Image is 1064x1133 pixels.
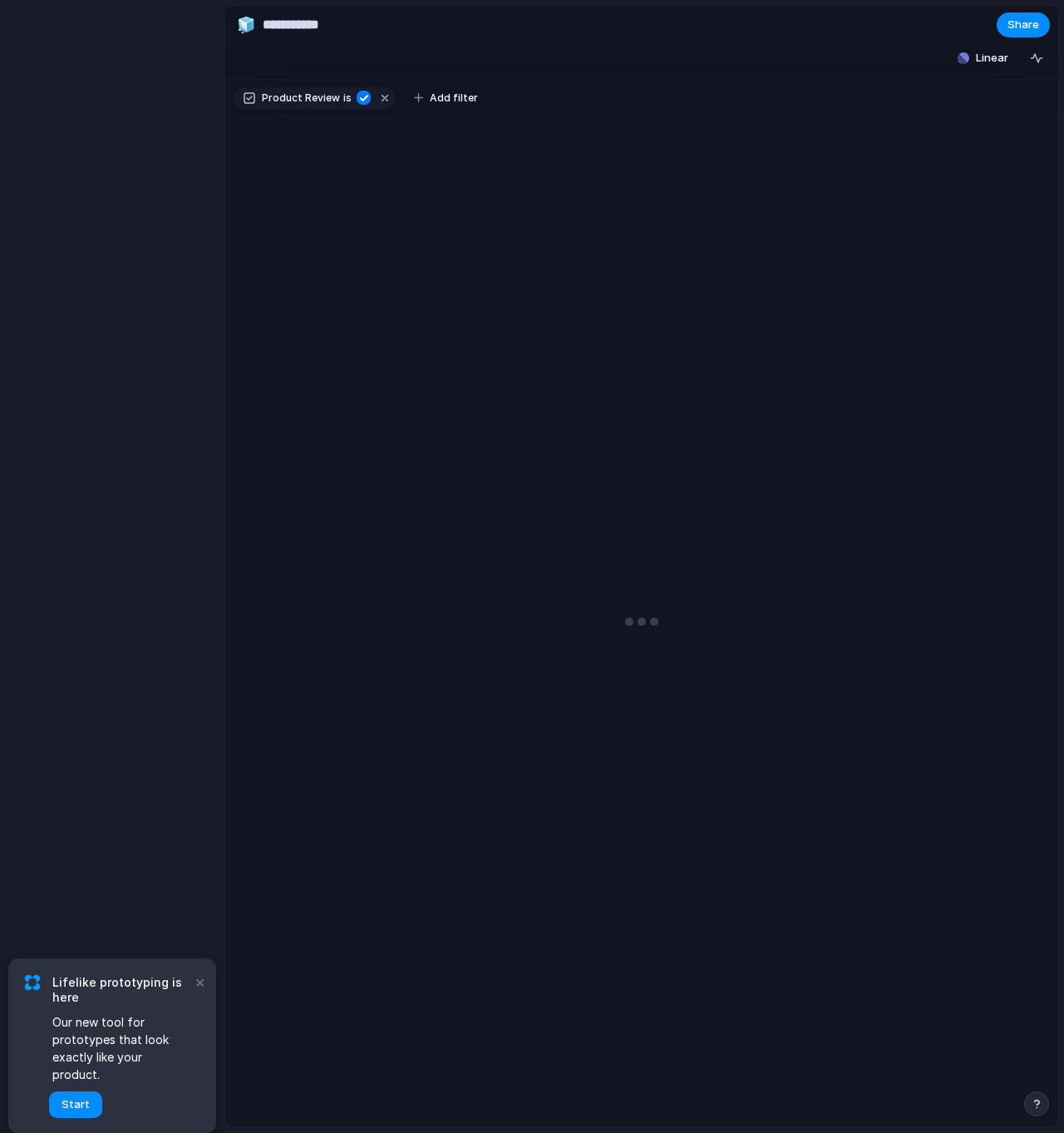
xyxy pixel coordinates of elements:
[951,46,1015,71] button: Linear
[49,1091,102,1118] button: Start
[343,91,352,106] span: is
[190,972,209,992] button: Dismiss
[340,89,355,107] button: is
[262,91,340,106] span: Product Review
[997,12,1050,37] button: Share
[52,1013,191,1083] span: Our new tool for prototypes that look exactly like your product.
[976,50,1008,67] span: Linear
[233,12,259,38] button: 🧊
[237,13,255,36] div: 🧊
[1007,17,1039,33] span: Share
[52,975,191,1005] span: Lifelike prototyping is here
[430,91,478,106] span: Add filter
[404,86,488,110] button: Add filter
[62,1096,90,1113] span: Start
